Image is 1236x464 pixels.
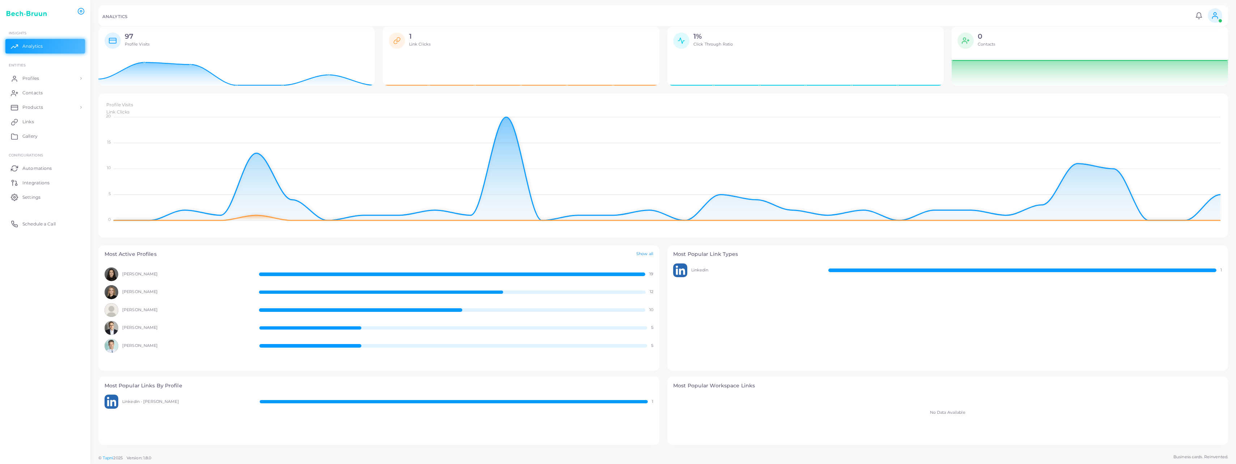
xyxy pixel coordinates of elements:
[1173,454,1228,460] span: Business cards. Reinvented.
[5,39,85,53] a: Analytics
[105,303,119,317] img: avatar
[5,115,85,129] a: Links
[106,114,110,119] tspan: 20
[22,133,38,139] span: Gallery
[9,153,43,157] span: Configurations
[122,307,251,313] span: [PERSON_NAME]
[105,285,119,299] img: avatar
[650,289,653,295] span: 12
[122,325,251,331] span: [PERSON_NAME]
[691,267,821,273] span: Linkedin
[108,191,110,196] tspan: 5
[107,139,110,145] tspan: 15
[125,42,150,47] span: Profile Visits
[105,267,119,282] img: avatar
[5,129,85,143] a: Gallery
[22,90,43,96] span: Contacts
[106,102,133,107] span: Profile Visits
[105,339,119,353] img: avatar
[1220,267,1222,273] span: 1
[5,190,85,204] a: Settings
[106,166,110,171] tspan: 10
[7,7,47,20] img: logo
[978,33,995,41] h2: 0
[5,175,85,190] a: Integrations
[5,86,85,100] a: Contacts
[105,383,654,389] h4: Most Popular Links By Profile
[652,399,653,405] span: 1
[98,455,151,461] span: ©
[693,42,733,47] span: Click Through Ratio
[649,271,653,277] span: 19
[106,109,129,115] span: Link Clicks
[22,119,34,125] span: Links
[651,343,653,349] span: 5
[122,271,251,277] span: [PERSON_NAME]
[673,263,687,278] img: avatar
[673,383,1222,389] h4: Most Popular Workspace Links
[22,43,43,50] span: Analytics
[125,33,150,41] h2: 97
[105,321,119,335] img: avatar
[673,251,1222,257] h4: Most Popular Link Types
[9,63,26,67] span: ENTITIES
[122,289,251,295] span: [PERSON_NAME]
[122,343,251,349] span: [PERSON_NAME]
[22,194,41,201] span: Settings
[22,75,39,82] span: Profiles
[22,180,50,186] span: Integrations
[978,42,995,47] span: Contacts
[5,161,85,175] a: Automations
[5,71,85,86] a: Profiles
[105,395,119,409] img: avatar
[105,251,157,257] h4: Most Active Profiles
[103,455,114,460] a: Tapni
[102,14,127,19] h5: ANALYTICS
[5,100,85,115] a: Products
[651,325,653,331] span: 5
[127,455,152,460] span: Version: 1.8.0
[409,33,430,41] h2: 1
[9,31,26,35] span: INSIGHTS
[673,395,1222,431] div: No Data Available
[5,216,85,231] a: Schedule a Call
[693,33,733,41] h2: 1%
[108,217,110,222] tspan: 0
[22,165,52,172] span: Automations
[649,307,653,313] span: 10
[22,221,56,227] span: Schedule a Call
[122,399,252,405] span: Linkedin - [PERSON_NAME]
[636,251,653,257] a: Show all
[22,104,43,111] span: Products
[113,455,122,461] span: 2025
[409,42,430,47] span: Link Clicks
